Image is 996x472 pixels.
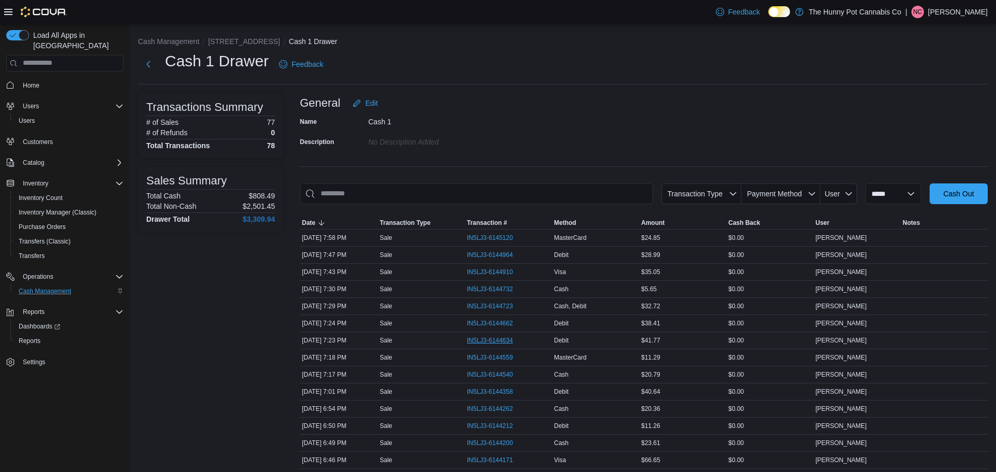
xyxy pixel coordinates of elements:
[815,388,867,396] span: [PERSON_NAME]
[19,194,63,202] span: Inventory Count
[554,405,569,413] span: Cash
[23,358,45,366] span: Settings
[380,234,392,242] p: Sale
[23,102,39,110] span: Users
[820,183,857,204] button: User
[10,220,128,234] button: Purchase Orders
[300,454,378,466] div: [DATE] 6:46 PM
[23,273,53,281] span: Operations
[15,250,123,262] span: Transfers
[208,37,280,46] button: [STREET_ADDRESS]
[10,205,128,220] button: Inventory Manager (Classic)
[467,370,513,379] span: IN5LJ3-6144540
[300,217,378,229] button: Date
[10,191,128,205] button: Inventory Count
[23,138,53,146] span: Customers
[2,99,128,113] button: Users
[467,300,523,312] button: IN5LJ3-6144723
[726,249,813,261] div: $0.00
[554,219,576,227] span: Method
[138,37,199,46] button: Cash Management
[15,206,123,219] span: Inventory Manager (Classic)
[146,101,263,113] h3: Transactions Summary
[380,422,392,430] p: Sale
[300,97,340,109] h3: General
[641,336,660,345] span: $41.77
[641,285,657,293] span: $5.65
[380,405,392,413] p: Sale
[19,287,71,295] span: Cash Management
[15,250,49,262] a: Transfers
[554,456,566,464] span: Visa
[380,353,392,362] p: Sale
[15,206,101,219] a: Inventory Manager (Classic)
[467,249,523,261] button: IN5LJ3-6144964
[10,113,128,128] button: Users
[300,385,378,398] div: [DATE] 7:01 PM
[15,192,123,204] span: Inventory Count
[825,190,840,198] span: User
[943,189,974,199] span: Cash Out
[467,232,523,244] button: IN5LJ3-6145120
[641,219,665,227] span: Amount
[903,219,920,227] span: Notes
[19,252,45,260] span: Transfers
[467,456,513,464] span: IN5LJ3-6144171
[2,134,128,149] button: Customers
[2,354,128,369] button: Settings
[641,353,660,362] span: $11.29
[641,422,660,430] span: $11.26
[726,317,813,330] div: $0.00
[300,351,378,364] div: [DATE] 7:18 PM
[815,251,867,259] span: [PERSON_NAME]
[467,351,523,364] button: IN5LJ3-6144559
[23,179,48,188] span: Inventory
[901,217,988,229] button: Notes
[15,335,123,347] span: Reports
[380,439,392,447] p: Sale
[913,6,922,18] span: NC
[815,234,867,242] span: [PERSON_NAME]
[300,437,378,449] div: [DATE] 6:49 PM
[146,118,178,126] h6: # of Sales
[467,302,513,310] span: IN5LJ3-6144723
[10,319,128,334] a: Dashboards
[19,156,48,169] button: Catalog
[554,302,587,310] span: Cash, Debit
[747,190,802,198] span: Payment Method
[300,368,378,381] div: [DATE] 7:17 PM
[467,454,523,466] button: IN5LJ3-6144171
[467,285,513,293] span: IN5LJ3-6144732
[349,93,382,113] button: Edit
[267,118,275,126] p: 77
[467,437,523,449] button: IN5LJ3-6144200
[15,221,123,233] span: Purchase Orders
[300,266,378,278] div: [DATE] 7:43 PM
[165,51,269,71] h1: Cash 1 Drawer
[19,79,123,92] span: Home
[365,98,378,108] span: Edit
[146,141,210,150] h4: Total Transactions
[243,215,275,223] h4: $3,309.94
[554,336,569,345] span: Debit
[138,36,988,49] nav: An example of EuiBreadcrumbs
[467,385,523,398] button: IN5LJ3-6144358
[19,208,96,217] span: Inventory Manager (Classic)
[300,317,378,330] div: [DATE] 7:24 PM
[2,155,128,170] button: Catalog
[467,317,523,330] button: IN5LJ3-6144662
[146,192,181,200] h6: Total Cash
[19,79,44,92] a: Home
[19,117,35,125] span: Users
[467,334,523,347] button: IN5LJ3-6144634
[928,6,988,18] p: [PERSON_NAME]
[300,403,378,415] div: [DATE] 6:54 PM
[10,284,128,298] button: Cash Management
[380,251,392,259] p: Sale
[815,285,867,293] span: [PERSON_NAME]
[2,176,128,191] button: Inventory
[726,266,813,278] div: $0.00
[10,234,128,249] button: Transfers (Classic)
[467,368,523,381] button: IN5LJ3-6144540
[15,285,123,297] span: Cash Management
